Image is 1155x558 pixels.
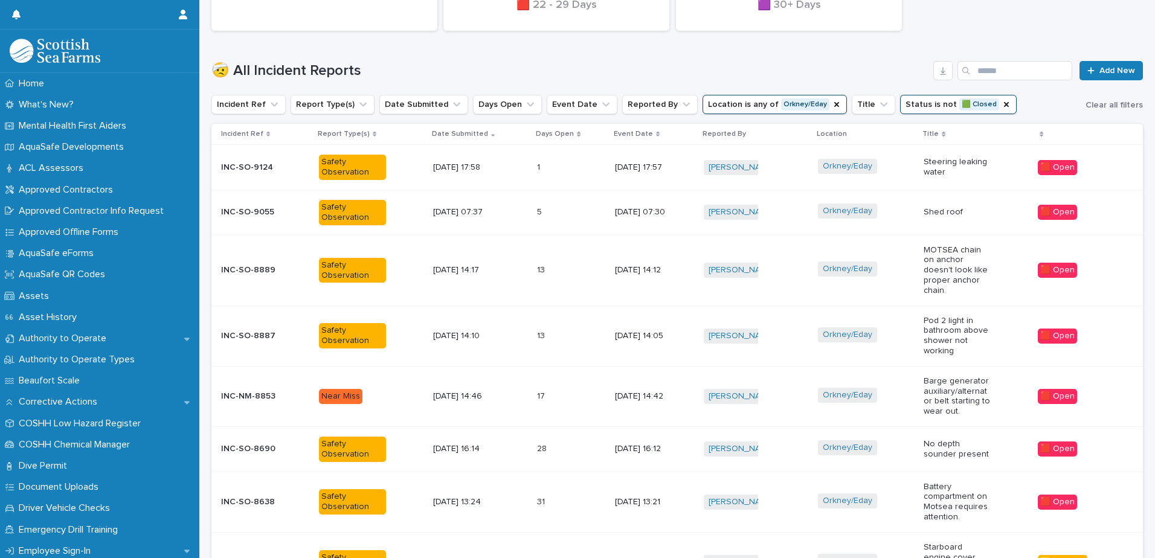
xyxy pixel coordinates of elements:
[14,205,173,217] p: Approved Contractor Info Request
[1038,263,1077,278] div: 🟥 Open
[211,145,1143,190] tr: INC-SO-9124Safety Observation[DATE] 17:5811 [DATE] 17:57[PERSON_NAME] Orkney/Eday Steering leakin...
[924,157,991,178] p: Steering leaking water
[14,141,134,153] p: AquaSafe Developments
[211,306,1143,366] tr: INC-SO-8887Safety Observation[DATE] 14:101313 [DATE] 14:05[PERSON_NAME] Orkney/Eday Pod 2 light i...
[319,155,386,180] div: Safety Observation
[823,443,872,453] a: Orkney/Eday
[957,61,1072,80] input: Search
[823,330,872,340] a: Orkney/Eday
[14,396,107,408] p: Corrective Actions
[319,200,386,225] div: Safety Observation
[703,127,746,141] p: Reported By
[14,524,127,536] p: Emergency Drill Training
[14,481,108,493] p: Document Uploads
[1038,205,1077,220] div: 🟥 Open
[823,390,872,400] a: Orkney/Eday
[319,389,362,404] div: Near Miss
[433,444,500,454] p: [DATE] 16:14
[221,391,288,402] p: INC-NM-8853
[537,263,547,275] p: 13
[14,545,100,557] p: Employee Sign-In
[211,235,1143,306] tr: INC-SO-8889Safety Observation[DATE] 14:171313 [DATE] 14:12[PERSON_NAME] Orkney/Eday MOTSEA chain ...
[924,482,991,522] p: Battery compartment on Motsea requires attention.
[615,265,682,275] p: [DATE] 14:12
[1038,160,1077,175] div: 🟥 Open
[318,127,370,141] p: Report Type(s)
[547,95,617,114] button: Event Date
[14,312,86,323] p: Asset History
[537,389,547,402] p: 17
[221,331,288,341] p: INC-SO-8887
[14,248,103,259] p: AquaSafe eForms
[823,496,872,506] a: Orkney/Eday
[433,497,500,507] p: [DATE] 13:24
[319,258,386,283] div: Safety Observation
[924,316,991,356] p: Pod 2 light in bathroom above shower not working
[221,265,288,275] p: INC-SO-8889
[14,226,128,238] p: Approved Offline Forms
[14,184,123,196] p: Approved Contractors
[615,497,682,507] p: [DATE] 13:21
[14,162,93,174] p: ACL Assessors
[537,441,549,454] p: 28
[1038,329,1077,344] div: 🟥 Open
[823,264,872,274] a: Orkney/Eday
[709,391,774,402] a: [PERSON_NAME]
[817,127,847,141] p: Location
[433,265,500,275] p: [DATE] 14:17
[221,497,288,507] p: INC-SO-8638
[291,95,375,114] button: Report Type(s)
[1079,61,1143,80] a: Add New
[1038,389,1077,404] div: 🟥 Open
[537,205,544,217] p: 5
[823,206,872,216] a: Orkney/Eday
[319,489,386,515] div: Safety Observation
[211,95,286,114] button: Incident Ref
[709,207,774,217] a: [PERSON_NAME]
[14,78,54,89] p: Home
[922,127,939,141] p: Title
[14,269,115,280] p: AquaSafe QR Codes
[537,160,542,173] p: 1
[432,127,488,141] p: Date Submitted
[823,161,872,172] a: Orkney/Eday
[221,207,288,217] p: INC-SO-9055
[433,331,500,341] p: [DATE] 14:10
[709,331,774,341] a: [PERSON_NAME]
[221,127,263,141] p: Incident Ref
[433,162,500,173] p: [DATE] 17:58
[211,190,1143,235] tr: INC-SO-9055Safety Observation[DATE] 07:3755 [DATE] 07:30[PERSON_NAME] Orkney/Eday Shed roof🟥 Open
[211,62,928,80] h1: 🤕 All Incident Reports
[852,95,895,114] button: Title
[433,391,500,402] p: [DATE] 14:46
[14,99,83,111] p: What's New?
[10,39,100,63] img: bPIBxiqnSb2ggTQWdOVV
[14,120,136,132] p: Mental Health First Aiders
[14,460,77,472] p: Dive Permit
[924,376,991,417] p: Barge generator auxiliary/alternator belt starting to wear out.
[473,95,542,114] button: Days Open
[14,502,120,514] p: Driver Vehicle Checks
[319,323,386,348] div: Safety Observation
[1038,441,1077,457] div: 🟥 Open
[924,439,991,460] p: No depth sounder present
[1099,66,1135,75] span: Add New
[709,265,774,275] a: [PERSON_NAME]
[14,333,116,344] p: Authority to Operate
[924,245,991,296] p: MOTSEA chain on anchor doesn't look like proper anchor chain.
[14,439,140,451] p: COSHH Chemical Manager
[14,290,59,302] p: Assets
[537,329,547,341] p: 13
[615,391,682,402] p: [DATE] 14:42
[1081,96,1143,114] button: Clear all filters
[221,444,288,454] p: INC-SO-8690
[379,95,468,114] button: Date Submitted
[709,162,774,173] a: [PERSON_NAME]
[211,472,1143,532] tr: INC-SO-8638Safety Observation[DATE] 13:243131 [DATE] 13:21[PERSON_NAME] Orkney/Eday Battery compa...
[211,426,1143,472] tr: INC-SO-8690Safety Observation[DATE] 16:142828 [DATE] 16:12[PERSON_NAME] Orkney/Eday No depth soun...
[900,95,1017,114] button: Status
[615,444,682,454] p: [DATE] 16:12
[709,444,774,454] a: [PERSON_NAME]
[536,127,574,141] p: Days Open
